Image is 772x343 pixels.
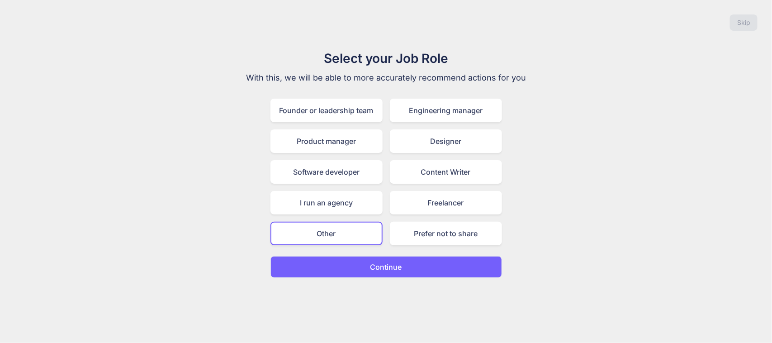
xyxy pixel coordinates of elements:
div: Engineering manager [390,99,502,122]
p: Continue [370,262,402,272]
div: Freelancer [390,191,502,214]
div: Prefer not to share [390,222,502,245]
div: Other [270,222,383,245]
div: Founder or leadership team [270,99,383,122]
button: Continue [270,256,502,278]
button: Skip [730,14,758,31]
div: Software developer [270,160,383,184]
div: Designer [390,129,502,153]
h1: Select your Job Role [234,49,538,68]
div: Content Writer [390,160,502,184]
p: With this, we will be able to more accurately recommend actions for you [234,71,538,84]
div: I run an agency [270,191,383,214]
div: Product manager [270,129,383,153]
